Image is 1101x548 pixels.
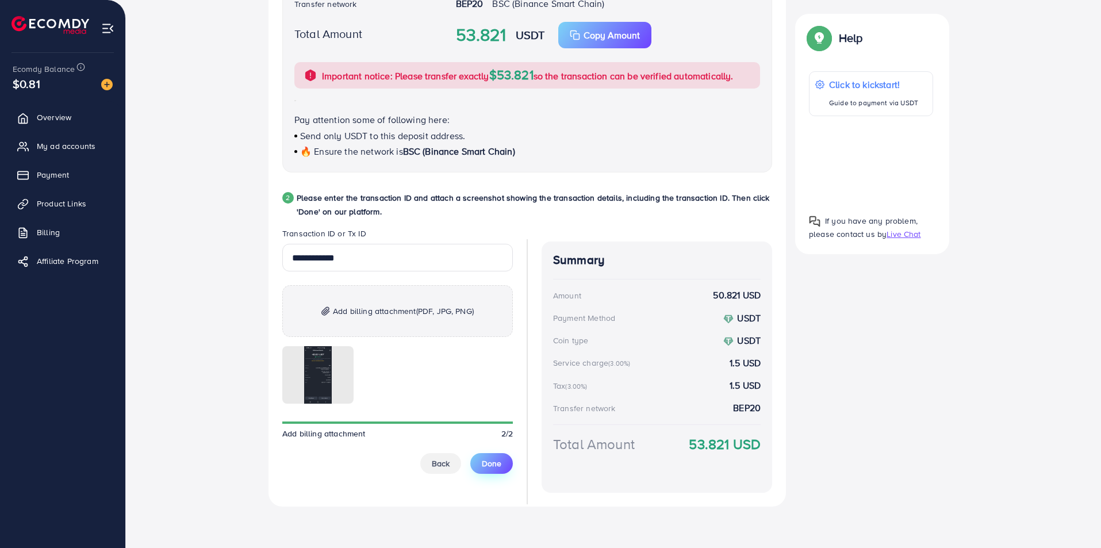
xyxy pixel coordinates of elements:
span: Ecomdy Balance [13,63,75,75]
strong: 1.5 USD [730,357,761,370]
span: Payment [37,169,69,181]
span: Live Chat [887,228,920,240]
p: Copy Amount [584,28,640,42]
span: 🔥 Ensure the network is [300,145,403,158]
label: Total Amount [294,25,362,42]
img: menu [101,22,114,35]
img: coin [723,314,734,324]
span: 2/2 [501,428,513,439]
strong: USDT [737,312,761,324]
img: Popup guide [809,28,830,48]
strong: USDT [516,26,545,43]
div: Coin type [553,335,588,346]
span: $53.821 [489,66,534,83]
img: coin [723,336,734,347]
p: Guide to payment via USDT [829,96,918,110]
a: Payment [9,163,117,186]
p: Pay attention some of following here: [294,113,760,127]
h4: Summary [553,253,761,267]
strong: 1.5 USD [730,379,761,392]
iframe: Chat [1052,496,1092,539]
div: Transfer network [553,403,616,414]
button: Copy Amount [558,22,651,48]
p: Important notice: Please transfer exactly so the transaction can be verified automatically. [322,68,734,83]
img: Popup guide [809,216,820,227]
span: (PDF, JPG, PNG) [416,305,474,317]
span: Product Links [37,198,86,209]
div: Total Amount [553,434,635,454]
p: Send only USDT to this deposit address. [294,129,760,143]
span: Add billing attachment [282,428,366,439]
img: logo [11,16,89,34]
span: BSC (Binance Smart Chain) [403,145,515,158]
small: (3.00%) [608,359,630,368]
strong: 53.821 [456,22,507,48]
legend: Transaction ID or Tx ID [282,228,513,244]
button: Back [420,453,461,474]
span: If you have any problem, please contact us by [809,215,918,240]
p: Please enter the transaction ID and attach a screenshot showing the transaction details, includin... [297,191,772,219]
p: Help [839,31,863,45]
div: 2 [282,192,294,204]
a: Affiliate Program [9,250,117,273]
small: (3.00%) [565,382,587,391]
img: img [321,306,330,316]
div: Service charge [553,357,634,369]
span: Billing [37,227,60,238]
p: Click to kickstart! [829,78,918,91]
div: Tax [553,380,591,392]
a: Overview [9,106,117,129]
span: Overview [37,112,71,123]
strong: BEP20 [733,401,761,415]
div: Amount [553,290,581,301]
span: Affiliate Program [37,255,98,267]
strong: 50.821 USD [713,289,761,302]
a: Product Links [9,192,117,215]
a: My ad accounts [9,135,117,158]
strong: USDT [737,334,761,347]
img: img uploaded [304,346,331,404]
span: Back [432,458,450,469]
span: My ad accounts [37,140,95,152]
a: Billing [9,221,117,244]
span: $0.81 [14,68,40,99]
div: Payment Method [553,312,615,324]
strong: 53.821 USD [689,434,761,454]
img: alert [304,68,317,82]
button: Done [470,453,513,474]
span: Done [482,458,501,469]
span: Add billing attachment [333,304,474,318]
img: image [101,79,113,90]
